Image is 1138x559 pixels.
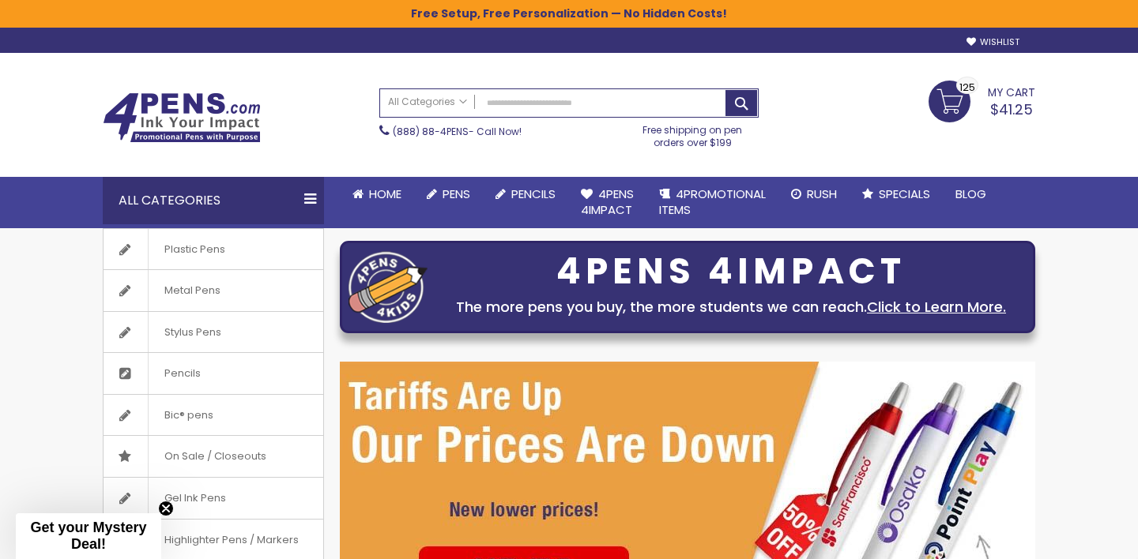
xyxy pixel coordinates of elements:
div: Free shipping on pen orders over $199 [627,118,759,149]
a: Specials [850,177,943,212]
div: Get your Mystery Deal!Close teaser [16,513,161,559]
span: $41.25 [990,99,1033,119]
a: Home [340,177,414,212]
span: Gel Ink Pens [148,478,242,519]
span: Get your Mystery Deal! [30,520,146,552]
span: Plastic Pens [148,229,241,270]
a: On Sale / Closeouts [104,436,323,477]
a: Rush [778,177,850,212]
span: Metal Pens [148,270,236,311]
span: Bic® pens [148,395,229,436]
div: All Categories [103,177,324,224]
span: - Call Now! [393,125,522,138]
a: $41.25 125 [929,81,1035,120]
a: Blog [943,177,999,212]
span: Rush [807,186,837,202]
a: Wishlist [967,36,1019,48]
span: 4Pens 4impact [581,186,634,218]
span: Home [369,186,401,202]
span: Specials [879,186,930,202]
span: Blog [955,186,986,202]
a: Bic® pens [104,395,323,436]
div: The more pens you buy, the more students we can reach. [435,296,1027,318]
a: 4Pens4impact [568,177,646,228]
a: Pencils [483,177,568,212]
span: 4PROMOTIONAL ITEMS [659,186,766,218]
a: Stylus Pens [104,312,323,353]
span: On Sale / Closeouts [148,436,282,477]
span: Pencils [148,353,217,394]
a: Plastic Pens [104,229,323,270]
a: Pencils [104,353,323,394]
img: 4Pens Custom Pens and Promotional Products [103,92,261,143]
a: 4PROMOTIONALITEMS [646,177,778,228]
div: 4PENS 4IMPACT [435,255,1027,288]
span: Pencils [511,186,556,202]
span: Stylus Pens [148,312,237,353]
span: Pens [443,186,470,202]
span: 125 [959,80,975,95]
a: Gel Ink Pens [104,478,323,519]
a: All Categories [380,89,475,115]
img: four_pen_logo.png [349,251,428,323]
a: Metal Pens [104,270,323,311]
a: Pens [414,177,483,212]
span: All Categories [388,96,467,108]
a: Click to Learn More. [867,297,1006,317]
button: Close teaser [158,501,174,516]
a: (888) 88-4PENS [393,125,469,138]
